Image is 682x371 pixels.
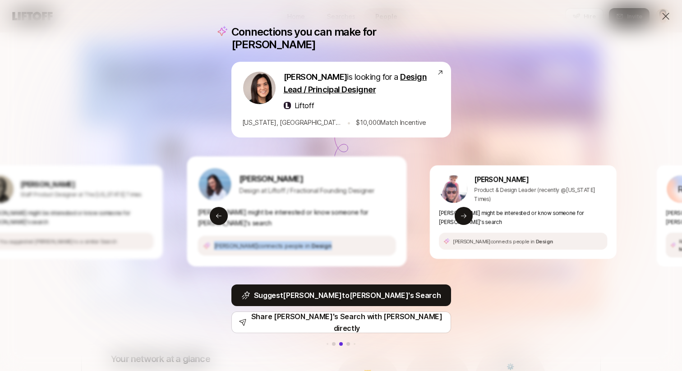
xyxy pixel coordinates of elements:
p: [PERSON_NAME] might be interested or know someone for [PERSON_NAME]'s search [439,208,607,227]
img: 3b21b1e9_db0a_4655_a67f_ab9b1489a185.jpg [198,168,231,201]
span: Design [536,238,553,244]
span: [PERSON_NAME] [284,72,347,82]
p: $ 10,000 Match Incentive [356,117,426,128]
p: Liftoff [295,100,314,111]
img: 71d7b91d_d7cb_43b4_a7ea_a9b2f2cc6e03.jpg [243,72,276,104]
img: liftoff-icon-400.jpg [284,102,291,109]
p: [PERSON_NAME] [239,173,374,185]
p: [PERSON_NAME] might be interested or know someone for [PERSON_NAME]'s search [198,207,396,229]
span: Design [312,242,332,249]
p: [PERSON_NAME] [20,179,141,190]
p: [PERSON_NAME] connects people in [452,237,553,245]
p: • [347,117,351,128]
button: Suggest[PERSON_NAME]to[PERSON_NAME]'s Search [231,284,451,306]
p: [US_STATE], [GEOGRAPHIC_DATA] [242,117,341,128]
span: Design Lead / Principal Designer [284,72,427,94]
p: Connections you can make for [PERSON_NAME] [231,26,451,51]
p: is looking for a [284,71,437,96]
p: Product & Design Leader (recently @[US_STATE] Times) [474,185,607,204]
p: Suggest [PERSON_NAME] to [PERSON_NAME] 's Search [254,289,441,301]
p: Share [PERSON_NAME]'s Search with [PERSON_NAME] directly [250,311,443,334]
p: Design at Liftoff / Fractional Founding Designer [239,185,374,196]
img: ACg8ocInyrGrb4MC9uz50sf4oDbeg82BTXgt_Vgd6-yBkTRc-xTs8ygV=s160-c [439,175,467,202]
button: Share [PERSON_NAME]'s Search with [PERSON_NAME] directly [231,311,451,333]
p: [PERSON_NAME] [474,174,607,185]
p: [PERSON_NAME] connects people in [214,241,332,250]
p: Staff Product Designer at The [US_STATE] Times [20,190,141,199]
